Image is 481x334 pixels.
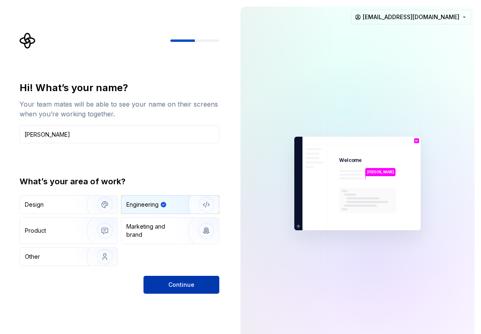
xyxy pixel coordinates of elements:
div: Your team mates will be able to see your name on their screens when you’re working together. [20,99,219,119]
p: [PERSON_NAME] [367,170,394,175]
span: [EMAIL_ADDRESS][DOMAIN_NAME] [363,13,459,21]
div: Product [25,227,46,235]
button: [EMAIL_ADDRESS][DOMAIN_NAME] [351,10,471,24]
p: Welcome [339,157,362,164]
div: Other [25,253,40,261]
svg: Supernova Logo [20,33,36,49]
div: Hi! What’s your name? [20,81,219,94]
div: Marketing and brand [126,223,181,239]
div: Design [25,201,44,209]
button: Continue [143,276,219,294]
div: Engineering [126,201,159,209]
span: Continue [168,281,194,289]
div: What’s your area of work? [20,176,219,187]
input: Han Solo [20,125,219,143]
p: M [415,140,418,142]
